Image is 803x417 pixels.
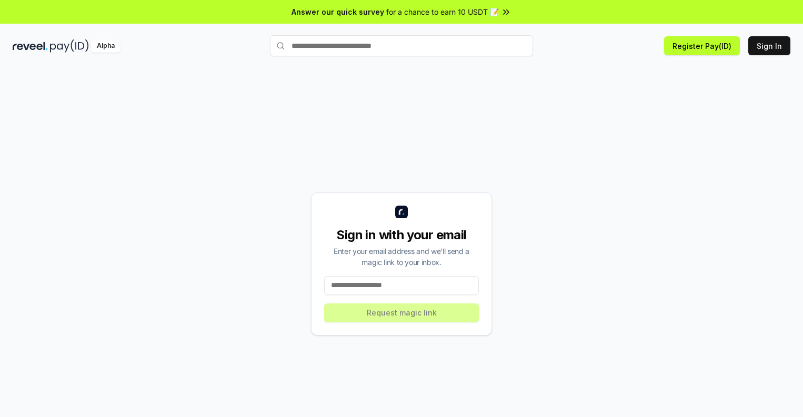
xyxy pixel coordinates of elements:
button: Sign In [748,36,790,55]
img: reveel_dark [13,39,48,53]
button: Register Pay(ID) [664,36,740,55]
div: Alpha [91,39,121,53]
span: Answer our quick survey [292,6,384,17]
img: logo_small [395,206,408,218]
div: Sign in with your email [324,227,479,243]
div: Enter your email address and we’ll send a magic link to your inbox. [324,246,479,268]
img: pay_id [50,39,89,53]
span: for a chance to earn 10 USDT 📝 [386,6,499,17]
